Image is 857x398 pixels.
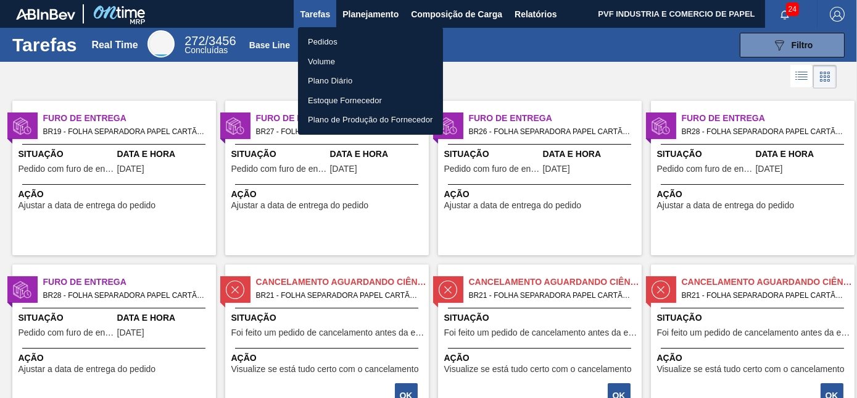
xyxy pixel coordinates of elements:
[298,32,443,52] a: Pedidos
[298,110,443,130] a: Plano de Produção do Fornecedor
[298,71,443,91] a: Plano Diário
[298,52,443,72] a: Volume
[298,91,443,111] a: Estoque Fornecedor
